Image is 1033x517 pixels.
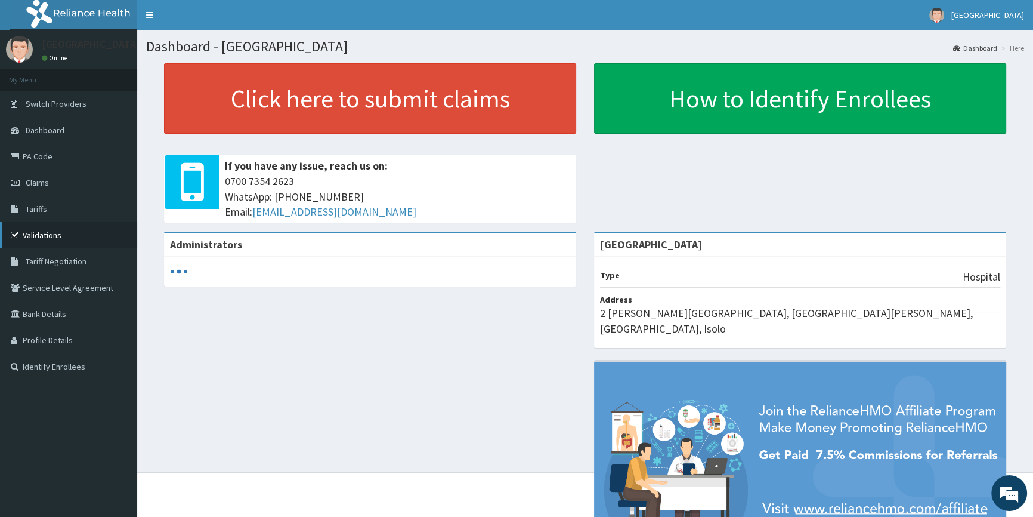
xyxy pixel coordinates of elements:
[22,60,48,90] img: d_794563401_company_1708531726252_794563401
[929,8,944,23] img: User Image
[42,54,70,62] a: Online
[26,177,49,188] span: Claims
[953,43,997,53] a: Dashboard
[951,10,1024,20] span: [GEOGRAPHIC_DATA]
[26,204,47,214] span: Tariffs
[62,67,200,82] div: Chat with us now
[225,159,388,173] b: If you have any issue, reach us on:
[196,6,224,35] div: Minimize live chat window
[170,238,242,251] b: Administrators
[170,263,188,281] svg: audio-loading
[42,39,140,50] p: [GEOGRAPHIC_DATA]
[6,326,227,368] textarea: Type your message and hit 'Enter'
[600,270,620,281] b: Type
[26,99,86,109] span: Switch Providers
[594,63,1006,134] a: How to Identify Enrollees
[26,125,64,136] span: Dashboard
[600,294,632,305] b: Address
[26,256,86,267] span: Tariff Negotiation
[69,150,165,271] span: We're online!
[146,39,1024,54] h1: Dashboard - [GEOGRAPHIC_DATA]
[600,238,702,251] strong: [GEOGRAPHIC_DATA]
[164,63,576,134] a: Click here to submit claims
[225,174,570,220] span: 0700 7354 2623 WhatsApp: [PHONE_NUMBER] Email:
[963,269,1000,285] p: Hospital
[6,36,33,63] img: User Image
[998,43,1024,53] li: Here
[252,205,416,219] a: [EMAIL_ADDRESS][DOMAIN_NAME]
[600,306,1000,336] p: 2 [PERSON_NAME][GEOGRAPHIC_DATA], [GEOGRAPHIC_DATA][PERSON_NAME], [GEOGRAPHIC_DATA], Isolo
